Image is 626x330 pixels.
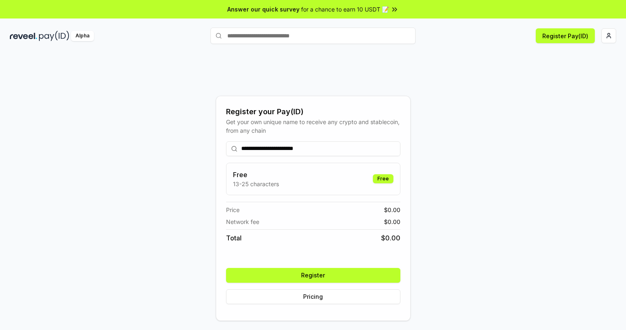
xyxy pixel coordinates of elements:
[10,31,37,41] img: reveel_dark
[39,31,69,41] img: pay_id
[384,217,400,226] span: $ 0.00
[226,268,400,283] button: Register
[226,289,400,304] button: Pricing
[71,31,94,41] div: Alpha
[301,5,389,14] span: for a chance to earn 10 USDT 📝
[373,174,393,183] div: Free
[233,180,279,188] p: 13-25 characters
[226,205,240,214] span: Price
[381,233,400,243] span: $ 0.00
[226,118,400,135] div: Get your own unique name to receive any crypto and stablecoin, from any chain
[536,28,595,43] button: Register Pay(ID)
[226,106,400,118] div: Register your Pay(ID)
[227,5,299,14] span: Answer our quick survey
[384,205,400,214] span: $ 0.00
[226,217,259,226] span: Network fee
[226,233,242,243] span: Total
[233,170,279,180] h3: Free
